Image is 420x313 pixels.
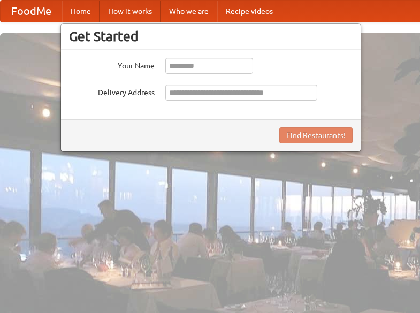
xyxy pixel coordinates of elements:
[69,58,155,71] label: Your Name
[217,1,281,22] a: Recipe videos
[62,1,100,22] a: Home
[279,127,353,143] button: Find Restaurants!
[161,1,217,22] a: Who we are
[69,85,155,98] label: Delivery Address
[100,1,161,22] a: How it works
[69,28,353,44] h3: Get Started
[1,1,62,22] a: FoodMe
